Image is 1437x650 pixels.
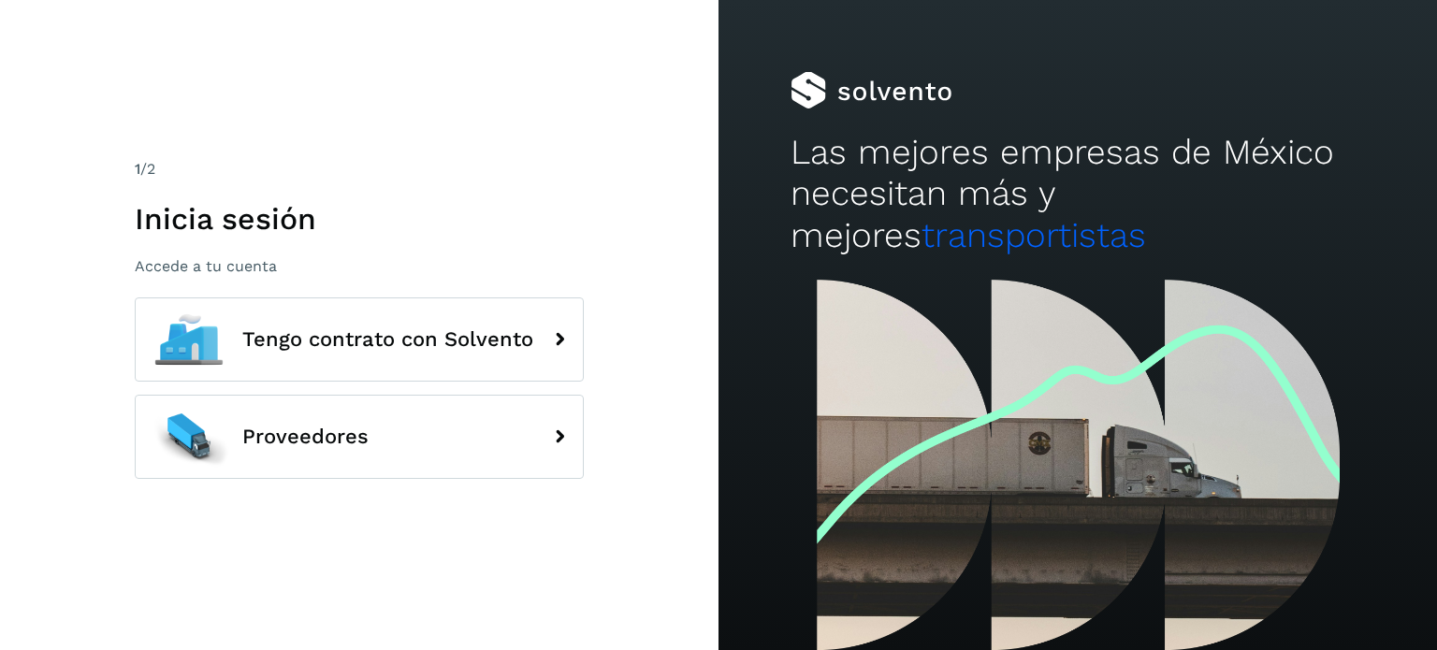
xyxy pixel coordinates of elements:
[242,328,533,351] span: Tengo contrato con Solvento
[135,257,584,275] p: Accede a tu cuenta
[135,158,584,181] div: /2
[135,297,584,382] button: Tengo contrato con Solvento
[242,426,369,448] span: Proveedores
[135,201,584,237] h1: Inicia sesión
[922,215,1146,255] span: transportistas
[791,132,1365,256] h2: Las mejores empresas de México necesitan más y mejores
[135,160,140,178] span: 1
[135,395,584,479] button: Proveedores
